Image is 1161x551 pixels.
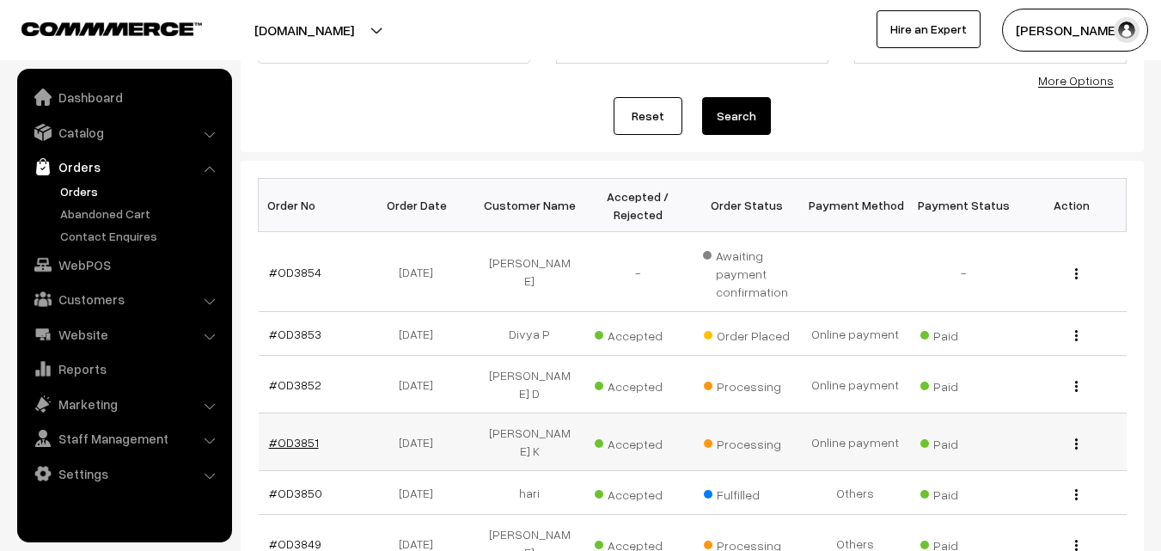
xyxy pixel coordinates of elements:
[920,322,1006,345] span: Paid
[1017,179,1126,232] th: Action
[475,312,584,356] td: Divya P
[269,265,321,279] a: #OD3854
[1075,381,1078,392] img: Menu
[367,232,475,312] td: [DATE]
[367,471,475,515] td: [DATE]
[584,232,692,312] td: -
[21,319,226,350] a: Website
[920,431,1006,453] span: Paid
[21,284,226,315] a: Customers
[21,151,226,182] a: Orders
[704,481,790,504] span: Fulfilled
[367,356,475,413] td: [DATE]
[367,179,475,232] th: Order Date
[1075,489,1078,500] img: Menu
[269,536,321,551] a: #OD3849
[704,431,790,453] span: Processing
[475,232,584,312] td: [PERSON_NAME]
[909,232,1017,312] td: -
[702,97,771,135] button: Search
[801,413,909,471] td: Online payment
[920,373,1006,395] span: Paid
[21,458,226,489] a: Settings
[269,377,321,392] a: #OD3852
[693,179,801,232] th: Order Status
[21,423,226,454] a: Staff Management
[704,373,790,395] span: Processing
[367,312,475,356] td: [DATE]
[475,179,584,232] th: Customer Name
[595,481,681,504] span: Accepted
[269,435,319,450] a: #OD3851
[259,179,367,232] th: Order No
[1038,73,1114,88] a: More Options
[56,182,226,200] a: Orders
[1075,268,1078,279] img: Menu
[801,471,909,515] td: Others
[367,413,475,471] td: [DATE]
[703,242,791,301] span: Awaiting payment confirmation
[21,82,226,113] a: Dashboard
[920,481,1006,504] span: Paid
[595,322,681,345] span: Accepted
[1002,9,1148,52] button: [PERSON_NAME]
[595,431,681,453] span: Accepted
[1075,540,1078,551] img: Menu
[21,353,226,384] a: Reports
[194,9,414,52] button: [DOMAIN_NAME]
[704,322,790,345] span: Order Placed
[909,179,1017,232] th: Payment Status
[475,471,584,515] td: hari
[21,117,226,148] a: Catalog
[1114,17,1140,43] img: user
[584,179,692,232] th: Accepted / Rejected
[475,356,584,413] td: [PERSON_NAME] D
[269,486,322,500] a: #OD3850
[595,373,681,395] span: Accepted
[21,17,172,38] a: COMMMERCE
[801,179,909,232] th: Payment Method
[21,389,226,419] a: Marketing
[1075,438,1078,450] img: Menu
[801,312,909,356] td: Online payment
[877,10,981,48] a: Hire an Expert
[269,327,321,341] a: #OD3853
[21,22,202,35] img: COMMMERCE
[614,97,682,135] a: Reset
[56,205,226,223] a: Abandoned Cart
[56,227,226,245] a: Contact Enquires
[801,356,909,413] td: Online payment
[1075,330,1078,341] img: Menu
[475,413,584,471] td: [PERSON_NAME] K
[21,249,226,280] a: WebPOS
